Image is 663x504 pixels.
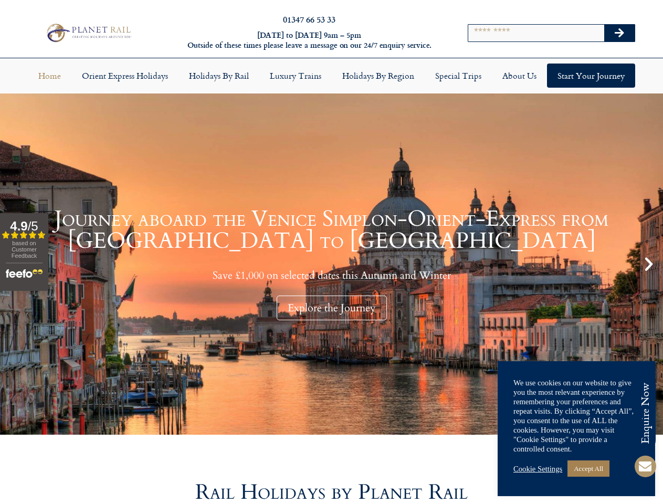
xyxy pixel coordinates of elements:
a: About Us [492,64,547,88]
div: Explore the Journey [277,296,387,320]
h1: Journey aboard the Venice Simplon-Orient-Express from [GEOGRAPHIC_DATA] to [GEOGRAPHIC_DATA] [26,208,637,252]
a: Holidays by Rail [178,64,259,88]
a: Holidays by Region [332,64,425,88]
button: Search [604,25,635,41]
p: Save £1,000 on selected dates this Autumn and Winter [26,269,637,282]
a: 01347 66 53 33 [283,13,335,25]
img: Planet Rail Train Holidays Logo [43,22,133,44]
a: Luxury Trains [259,64,332,88]
a: Cookie Settings [513,464,562,474]
a: Home [28,64,71,88]
a: Special Trips [425,64,492,88]
div: We use cookies on our website to give you the most relevant experience by remembering your prefer... [513,378,639,454]
div: Next slide [640,255,658,273]
h2: Rail Holidays by Planet Rail [33,482,631,503]
a: Orient Express Holidays [71,64,178,88]
a: Accept All [567,460,609,477]
h6: [DATE] to [DATE] 9am – 5pm Outside of these times please leave a message on our 24/7 enquiry serv... [180,30,439,50]
a: Start your Journey [547,64,635,88]
nav: Menu [5,64,658,88]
